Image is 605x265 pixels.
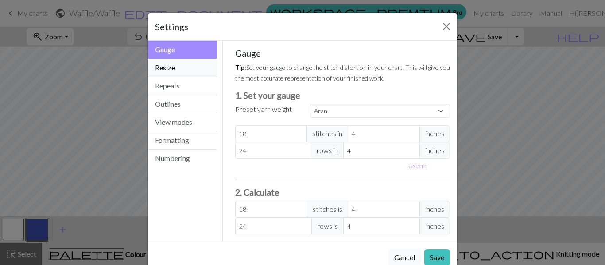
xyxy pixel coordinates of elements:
span: rows in [311,142,344,159]
button: Resize [148,59,217,77]
span: inches [419,125,450,142]
small: Set your gauge to change the stitch distortion in your chart. This will give you the most accurat... [235,64,450,82]
span: inches [419,142,450,159]
button: Gauge [148,41,217,59]
button: View modes [148,113,217,131]
span: inches [419,218,450,234]
button: Outlines [148,95,217,113]
button: Formatting [148,131,217,150]
h3: 2. Calculate [235,187,450,197]
h5: Gauge [235,48,450,58]
button: Usecm [404,159,430,173]
span: stitches is [307,201,348,218]
button: Numbering [148,150,217,167]
span: inches [419,201,450,218]
span: rows is [311,218,344,234]
label: Preset yarn weight [235,104,292,115]
button: Repeats [148,77,217,95]
strong: Tip: [235,64,246,71]
span: stitches in [306,125,348,142]
h5: Settings [155,20,188,33]
h3: 1. Set your gauge [235,90,450,100]
button: Close [439,19,454,34]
